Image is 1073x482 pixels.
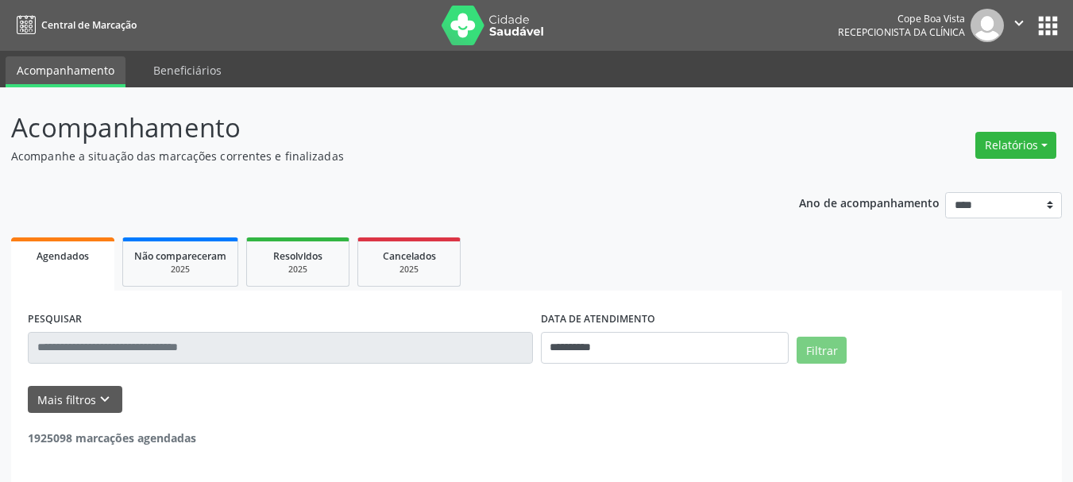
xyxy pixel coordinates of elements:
label: DATA DE ATENDIMENTO [541,307,655,332]
a: Central de Marcação [11,12,137,38]
span: Recepcionista da clínica [838,25,965,39]
span: Agendados [37,249,89,263]
img: img [971,9,1004,42]
label: PESQUISAR [28,307,82,332]
p: Acompanhamento [11,108,747,148]
div: Cope Boa Vista [838,12,965,25]
div: 2025 [258,264,338,276]
span: Central de Marcação [41,18,137,32]
p: Ano de acompanhamento [799,192,940,212]
span: Resolvidos [273,249,322,263]
i:  [1010,14,1028,32]
div: 2025 [369,264,449,276]
i: keyboard_arrow_down [96,391,114,408]
a: Beneficiários [142,56,233,84]
strong: 1925098 marcações agendadas [28,430,196,445]
span: Não compareceram [134,249,226,263]
button: apps [1034,12,1062,40]
button: Relatórios [975,132,1056,159]
div: 2025 [134,264,226,276]
p: Acompanhe a situação das marcações correntes e finalizadas [11,148,747,164]
span: Cancelados [383,249,436,263]
a: Acompanhamento [6,56,125,87]
button: Mais filtroskeyboard_arrow_down [28,386,122,414]
button: Filtrar [797,337,847,364]
button:  [1004,9,1034,42]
